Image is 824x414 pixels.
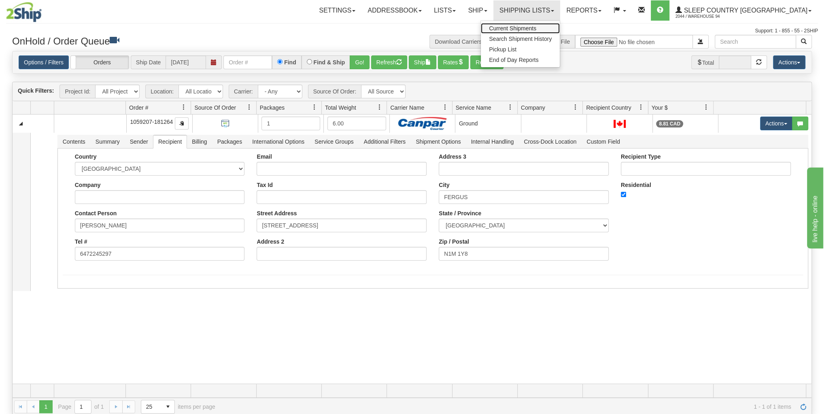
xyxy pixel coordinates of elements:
span: 1 - 1 of 1 items [227,403,791,410]
a: Order # filter column settings [177,100,191,114]
button: Copy to clipboard [175,117,189,130]
span: Source Of Order: [308,85,361,98]
span: Your $ [652,104,668,112]
a: Shipping lists [493,0,560,21]
span: Recipient [153,135,187,148]
a: Pickup List [481,44,560,55]
a: Refresh [797,400,810,413]
img: Canpar [398,117,447,130]
label: Address 3 [439,153,466,160]
button: Ship [409,55,436,69]
div: 8.81 CAD [656,120,683,127]
span: Packages [212,135,247,148]
img: API [219,117,232,130]
label: Quick Filters: [18,87,54,95]
a: Download Carriers [435,38,482,45]
label: Residential [621,182,651,188]
span: Carrier Name [390,104,424,112]
a: Your $ filter column settings [699,100,713,114]
span: Order # [129,104,148,112]
a: Search Shipment History [481,34,560,44]
label: Email [257,153,272,160]
span: Total [691,55,719,69]
span: Page 1 [39,400,52,413]
div: Support: 1 - 855 - 55 - 2SHIP [6,28,818,34]
h3: OnHold / Order Queue [12,35,406,47]
span: Contents [58,135,90,148]
span: 2044 / Warehouse 94 [675,13,736,21]
a: Collapse [16,119,26,129]
span: Source Of Order [194,104,236,112]
label: Find & Ship [314,59,345,65]
span: Shipment Options [411,135,465,148]
span: select [161,400,174,413]
button: Actions [773,55,805,69]
img: logo2044.jpg [6,2,42,22]
a: Total Weight filter column settings [373,100,387,114]
span: Total Weight [325,104,356,112]
a: Company filter column settings [569,100,582,114]
span: 25 [146,403,157,411]
button: Search [796,35,812,49]
label: Orders [71,56,129,69]
button: Go! [350,55,370,69]
label: Recipient Type [621,153,661,160]
label: Country [75,153,97,160]
span: International Options [247,135,309,148]
a: Recipient Country filter column settings [634,100,648,114]
span: Search Shipment History [489,36,552,42]
img: CA [614,120,626,128]
span: Additional Filters [359,135,411,148]
span: Pickup List [489,46,516,53]
button: Rates [438,55,469,69]
span: Recipient Country [586,104,631,112]
span: Internal Handling [466,135,519,148]
span: Current Shipments [489,25,536,32]
a: End of Day Reports [481,55,560,65]
span: Company [521,104,545,112]
input: Search [715,35,796,49]
label: Tax Id [257,182,272,188]
span: Location: [145,85,178,98]
span: Ship Date [131,55,166,69]
a: Lists [428,0,462,21]
a: Sleep Country [GEOGRAPHIC_DATA] 2044 / Warehouse 94 [669,0,818,21]
span: Service Name [456,104,491,112]
span: Packages [260,104,285,112]
iframe: chat widget [805,166,823,248]
div: live help - online [6,5,75,15]
a: Service Name filter column settings [503,100,517,114]
a: Source Of Order filter column settings [242,100,256,114]
label: Contact Person [75,210,117,217]
input: Order # [223,55,272,69]
span: 1059207-181264 [130,119,173,125]
a: Reports [560,0,607,21]
label: Zip / Postal [439,238,469,245]
a: Options / Filters [19,55,69,69]
span: items per page [141,400,215,414]
span: Summary [91,135,125,148]
label: State / Province [439,210,481,217]
span: Page of 1 [58,400,104,414]
span: Custom Field [582,135,624,148]
label: Find [284,59,296,65]
a: Addressbook [361,0,428,21]
input: Import [575,35,693,49]
a: Carrier Name filter column settings [438,100,452,114]
label: Street Address [257,210,297,217]
button: Refresh [371,55,407,69]
span: End of Day Reports [489,57,538,63]
a: Settings [313,0,361,21]
a: Current Shipments [481,23,560,34]
label: City [439,182,449,188]
span: Billing [187,135,212,148]
span: Sender [125,135,153,148]
span: Carrier: [229,85,258,98]
span: Sleep Country [GEOGRAPHIC_DATA] [682,7,807,14]
a: Packages filter column settings [308,100,321,114]
a: Ship [462,0,493,21]
label: Company [75,182,101,188]
input: Page 1 [75,400,91,413]
span: Cross-Dock Location [519,135,581,148]
div: grid toolbar [13,82,811,101]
